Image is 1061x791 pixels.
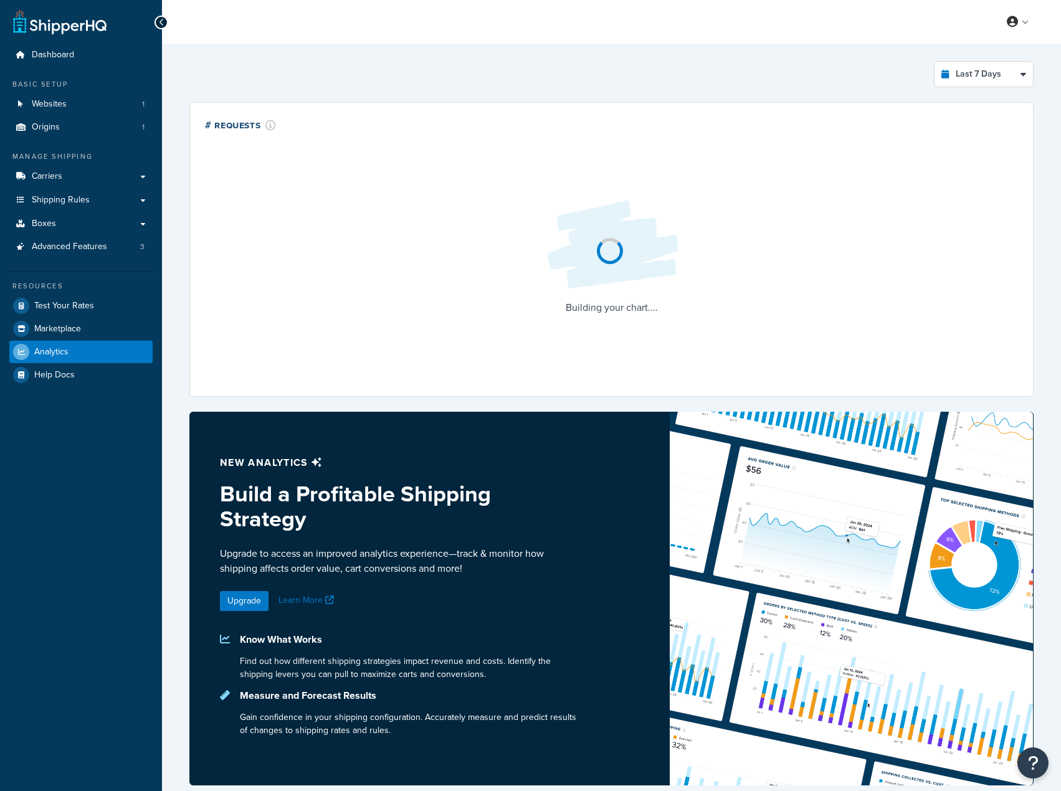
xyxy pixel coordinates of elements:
[140,242,145,252] span: 3
[220,481,582,531] h3: Build a Profitable Shipping Strategy
[32,122,60,133] span: Origins
[9,189,153,212] a: Shipping Rules
[142,122,145,133] span: 1
[9,79,153,90] div: Basic Setup
[32,171,62,182] span: Carriers
[32,99,67,110] span: Websites
[9,318,153,340] a: Marketplace
[9,235,153,258] li: Advanced Features
[9,151,153,162] div: Manage Shipping
[34,324,81,334] span: Marketplace
[220,591,269,611] a: Upgrade
[240,631,582,648] p: Know What Works
[32,242,107,252] span: Advanced Features
[32,195,90,206] span: Shipping Rules
[278,594,337,607] a: Learn More
[240,687,582,704] p: Measure and Forecast Results
[34,370,75,381] span: Help Docs
[9,364,153,386] a: Help Docs
[537,191,687,299] img: Loading...
[205,118,276,132] div: # Requests
[32,50,74,60] span: Dashboard
[9,212,153,235] a: Boxes
[240,655,582,681] p: Find out how different shipping strategies impact revenue and costs. Identify the shipping levers...
[142,99,145,110] span: 1
[9,116,153,139] a: Origins1
[9,235,153,258] a: Advanced Features3
[240,711,582,737] p: Gain confidence in your shipping configuration. Accurately measure and predict results of changes...
[32,219,56,229] span: Boxes
[34,301,94,311] span: Test Your Rates
[9,93,153,116] a: Websites1
[9,295,153,317] a: Test Your Rates
[9,165,153,188] a: Carriers
[220,546,582,576] p: Upgrade to access an improved analytics experience—track & monitor how shipping affects order val...
[9,341,153,363] a: Analytics
[34,347,69,358] span: Analytics
[9,116,153,139] li: Origins
[9,44,153,67] a: Dashboard
[220,454,582,471] p: New analytics
[9,93,153,116] li: Websites
[9,281,153,291] div: Resources
[1017,747,1049,779] button: Open Resource Center
[537,299,687,316] p: Building your chart....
